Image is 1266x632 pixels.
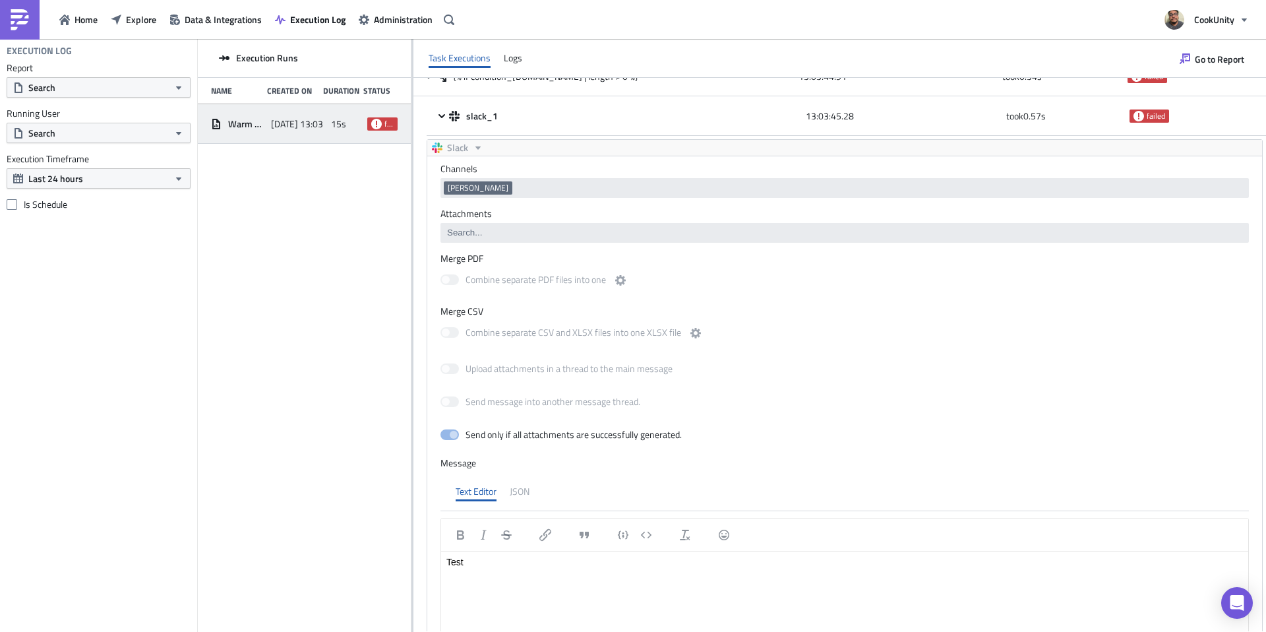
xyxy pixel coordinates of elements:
span: Explore [126,13,156,26]
button: Last 24 hours [7,168,191,189]
img: PushMetrics [9,9,30,30]
span: failed [1133,111,1144,121]
div: Duration [323,86,357,96]
button: CookUnity [1157,5,1256,34]
div: took 0.57 s [1006,104,1123,128]
div: 13:03:45.28 [806,104,1000,128]
label: Report [7,62,191,74]
span: Slack [447,140,468,156]
span: Execution Runs [236,52,298,64]
button: Go to Report [1173,48,1251,69]
button: Strikethrough [495,526,518,544]
button: Search [7,77,191,98]
button: Home [53,9,104,30]
img: Avatar [1163,9,1186,31]
label: Running User [7,108,191,119]
button: Data & Integrations [163,9,268,30]
span: failed [371,119,382,129]
span: 15s [331,118,346,130]
span: Data & Integrations [185,13,262,26]
span: Execution Log [290,13,346,26]
div: Name [211,86,260,96]
button: Insert/edit link [534,526,557,544]
div: Text Editor [456,482,497,501]
label: Upload attachments in a thread to the main message [440,363,673,375]
span: slack_1 [466,110,500,122]
div: Status [363,86,391,96]
button: Explore [104,9,163,30]
button: Search [7,123,191,143]
label: Send message into another message thread. [440,396,642,408]
span: Last 24 hours [28,172,83,185]
span: failed [384,119,394,129]
input: Search... [444,226,1244,239]
span: Search [28,126,55,140]
label: Merge CSV [440,305,1249,317]
div: Open Intercom Messenger [1221,587,1253,619]
span: [PERSON_NAME] [448,183,508,193]
span: Warm Meals % Alert [228,118,264,130]
button: Execution Log [268,9,352,30]
button: Emojis [713,526,735,544]
span: Administration [374,13,433,26]
label: Execution Timeframe [7,153,191,165]
button: Combine separate CSV and XLSX files into one XLSX file [688,325,704,341]
label: Merge PDF [440,253,1249,265]
label: Message [440,457,1249,469]
label: Attachments [440,208,1249,220]
label: Combine separate PDF files into one [440,272,628,289]
div: Created On [267,86,316,96]
body: Rich Text Area. Press ALT-0 for help. [5,5,802,16]
button: Insert code line [612,526,634,544]
p: Test [5,5,802,16]
span: CookUnity [1194,13,1234,26]
div: JSON [510,482,529,501]
span: [DATE] 13:03 [271,118,323,130]
span: failed [1147,111,1165,121]
label: Is Schedule [7,199,191,210]
button: Blockquote [573,526,595,544]
button: Combine separate PDF files into one [613,272,628,288]
button: Bold [449,526,471,544]
label: Channels [440,163,1249,175]
button: Slack [427,140,488,156]
div: Logs [504,48,522,68]
button: Insert code block [635,526,657,544]
span: {% if condition_[DOMAIN_NAME] | length > 0 %} [453,71,638,82]
h4: Execution Log [7,45,72,57]
button: Administration [352,9,439,30]
span: Search [28,80,55,94]
button: Clear formatting [674,526,696,544]
button: Italic [472,526,495,544]
div: Task Executions [429,48,491,68]
div: Send only if all attachments are successfully generated. [466,429,682,441]
span: Home [75,13,98,26]
label: Combine separate CSV and XLSX files into one XLSX file [440,325,704,342]
span: Go to Report [1195,52,1244,66]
